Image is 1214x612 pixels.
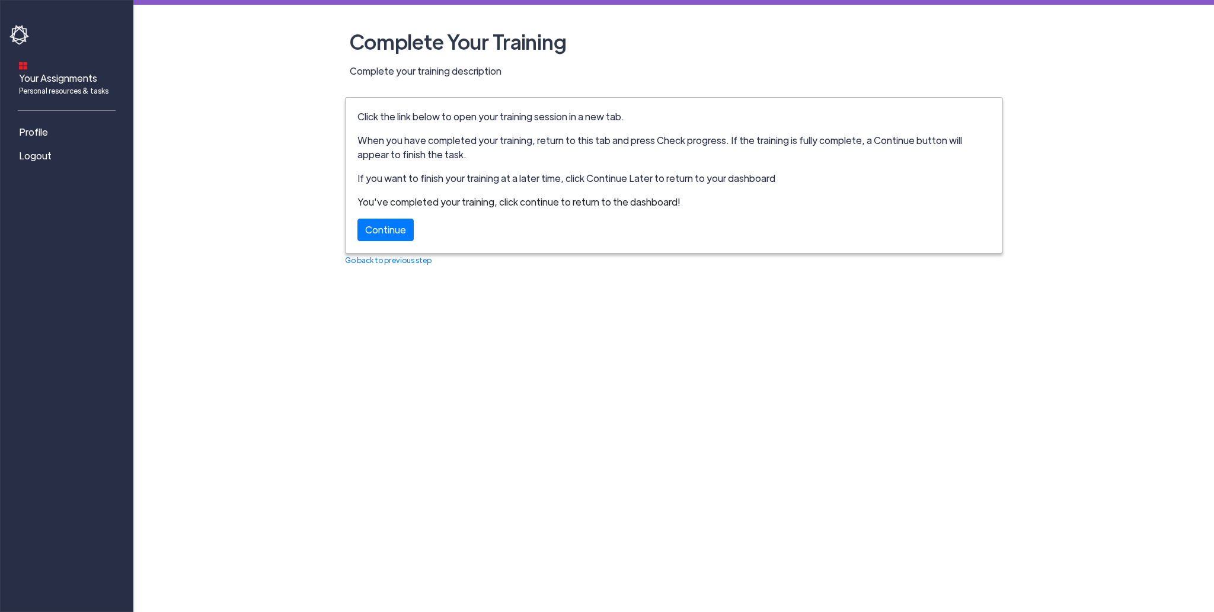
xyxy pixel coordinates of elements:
p: When you have completed your training, return to this tab and press Check progress. If the traini... [357,133,991,162]
p: Click the link below to open your training session in a new tab. [357,110,991,124]
span: Personal resources & tasks [19,85,108,96]
img: dashboard-icon.svg [19,62,27,70]
p: If you want to finish your training at a later time, click Continue Later to return to your dashb... [357,171,991,185]
span: Logout [19,149,52,163]
p: Complete your training description [350,64,1003,78]
iframe: Chat Widget [1155,555,1214,612]
div: You've completed your training, click continue to return to the dashboard! [357,195,991,209]
a: Your AssignmentsPersonal resources & tasks [9,54,128,101]
img: havoc-shield-logo-white.png [9,25,31,45]
a: Go back to previous step [345,255,432,265]
span: Profile [19,125,48,139]
h2: Complete Your Training [345,24,1003,59]
span: Your Assignments [19,71,108,96]
a: Logout [9,144,128,168]
a: Profile [9,120,128,144]
a: Continue [357,219,414,241]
